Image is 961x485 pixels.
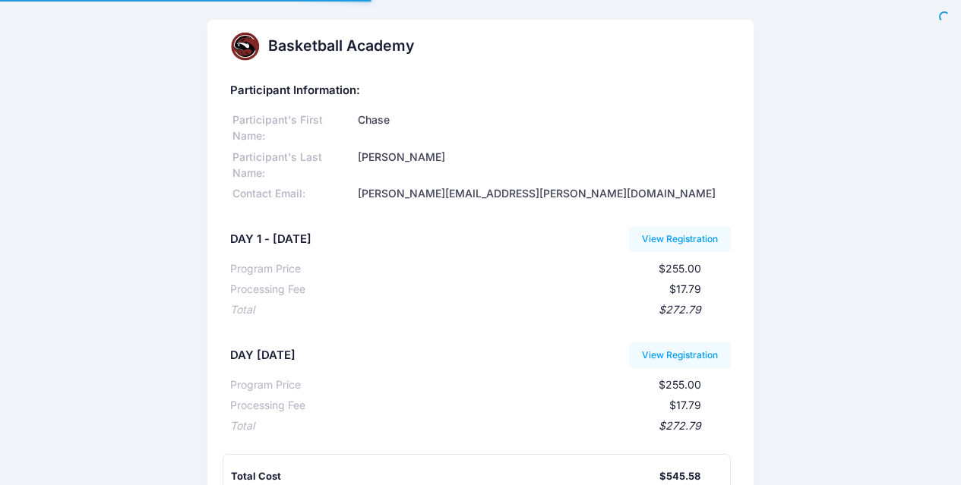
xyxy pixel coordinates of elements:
[659,469,700,484] div: $545.58
[230,233,311,247] h5: DAY 1 - [DATE]
[230,418,254,434] div: Total
[230,377,301,393] div: Program Price
[230,398,305,414] div: Processing Fee
[230,302,254,318] div: Total
[230,84,732,98] h5: Participant Information:
[629,342,732,368] a: View Registration
[230,150,356,181] div: Participant's Last Name:
[254,418,702,434] div: $272.79
[629,226,732,252] a: View Registration
[659,378,701,391] span: $255.00
[230,112,356,144] div: Participant's First Name:
[231,469,660,484] div: Total Cost
[305,282,702,298] div: $17.79
[230,282,305,298] div: Processing Fee
[230,261,301,277] div: Program Price
[659,262,701,275] span: $255.00
[230,349,296,363] h5: DAY [DATE]
[254,302,702,318] div: $272.79
[356,112,732,144] div: Chase
[268,37,414,55] h2: Basketball Academy
[356,186,732,202] div: [PERSON_NAME][EMAIL_ADDRESS][PERSON_NAME][DOMAIN_NAME]
[230,186,356,202] div: Contact Email:
[356,150,732,181] div: [PERSON_NAME]
[305,398,702,414] div: $17.79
